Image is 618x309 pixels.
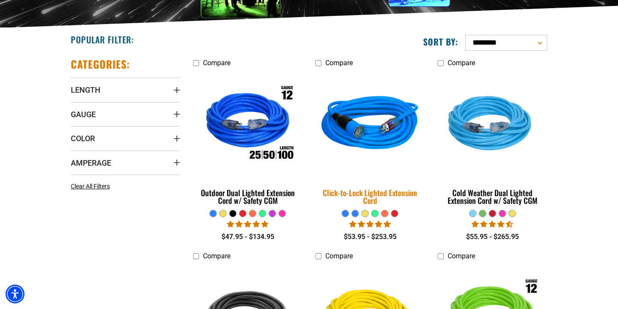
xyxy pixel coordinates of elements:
[325,252,353,260] span: Compare
[423,36,458,47] label: Sort by:
[71,34,134,45] h2: Popular Filter:
[315,71,425,209] a: blue Click-to-Lock Lighted Extension Cord
[438,71,547,209] a: Light Blue Cold Weather Dual Lighted Extension Cord w/ Safety CGM
[71,102,180,126] summary: Gauge
[472,220,513,228] span: 4.62 stars
[227,220,268,228] span: 4.81 stars
[203,59,230,67] span: Compare
[193,71,303,209] a: Outdoor Dual Lighted Extension Cord w/ Safety CGM Outdoor Dual Lighted Extension Cord w/ Safety CGM
[325,59,353,67] span: Compare
[448,59,475,67] span: Compare
[71,58,130,71] h2: Categories:
[71,126,180,150] summary: Color
[310,70,430,180] img: blue
[438,189,547,204] div: Cold Weather Dual Lighted Extension Cord w/ Safety CGM
[448,252,475,260] span: Compare
[315,232,425,242] div: $53.95 - $253.95
[71,182,113,191] a: Clear All Filters
[315,189,425,204] div: Click-to-Lock Lighted Extension Cord
[203,252,230,260] span: Compare
[71,151,180,175] summary: Amperage
[194,76,302,174] img: Outdoor Dual Lighted Extension Cord w/ Safety CGM
[193,232,303,242] div: $47.95 - $134.95
[193,189,303,204] div: Outdoor Dual Lighted Extension Cord w/ Safety CGM
[349,220,391,228] span: 4.87 stars
[6,285,24,303] div: Accessibility Menu
[438,76,546,174] img: Light Blue
[71,133,95,143] span: Color
[71,85,100,95] span: Length
[71,78,180,102] summary: Length
[71,158,111,168] span: Amperage
[71,183,110,190] span: Clear All Filters
[438,232,547,242] div: $55.95 - $265.95
[71,109,96,119] span: Gauge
